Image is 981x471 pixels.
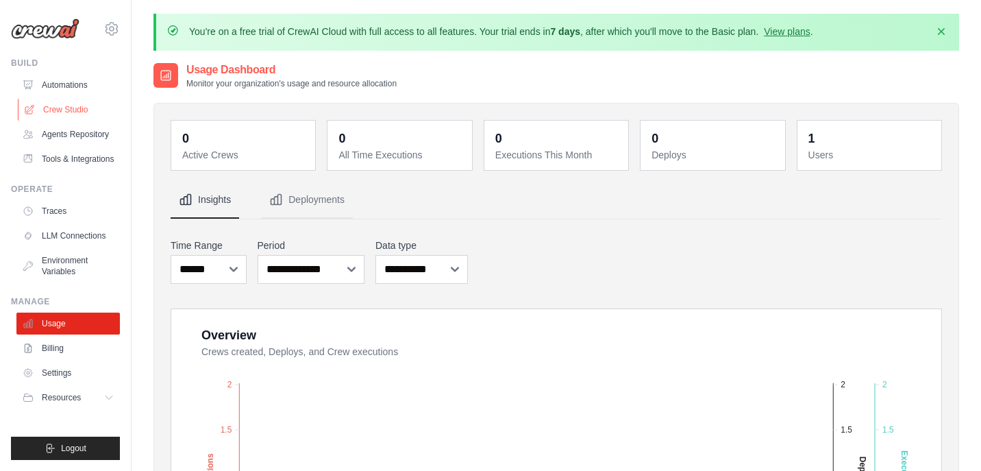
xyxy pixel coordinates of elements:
[11,19,79,39] img: Logo
[11,184,120,195] div: Operate
[841,425,852,435] tspan: 1.5
[258,239,365,252] label: Period
[171,239,247,252] label: Time Range
[16,362,120,384] a: Settings
[18,99,121,121] a: Crew Studio
[808,148,933,162] dt: Users
[261,182,353,219] button: Deployments
[171,182,942,219] nav: Tabs
[651,129,658,148] div: 0
[16,313,120,335] a: Usage
[11,58,120,69] div: Build
[42,392,81,403] span: Resources
[186,62,397,78] h2: Usage Dashboard
[171,182,239,219] button: Insights
[16,148,120,170] a: Tools & Integrations
[201,326,256,345] div: Overview
[338,129,345,148] div: 0
[16,225,120,247] a: LLM Connections
[651,148,776,162] dt: Deploys
[201,345,925,359] dt: Crews created, Deploys, and Crew executions
[189,25,813,38] p: You're on a free trial of CrewAI Cloud with full access to all features. Your trial ends in , aft...
[186,78,397,89] p: Monitor your organization's usage and resource allocation
[221,425,232,435] tspan: 1.5
[11,437,120,460] button: Logout
[16,200,120,222] a: Traces
[882,380,887,389] tspan: 2
[495,129,502,148] div: 0
[338,148,463,162] dt: All Time Executions
[182,129,189,148] div: 0
[550,26,580,37] strong: 7 days
[16,337,120,359] a: Billing
[227,380,232,389] tspan: 2
[764,26,810,37] a: View plans
[16,123,120,145] a: Agents Repository
[841,380,845,389] tspan: 2
[375,239,468,252] label: Data type
[182,148,307,162] dt: Active Crews
[61,443,86,454] span: Logout
[11,296,120,307] div: Manage
[882,425,894,435] tspan: 1.5
[16,387,120,409] button: Resources
[495,148,620,162] dt: Executions This Month
[16,250,120,282] a: Environment Variables
[16,74,120,96] a: Automations
[808,129,815,148] div: 1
